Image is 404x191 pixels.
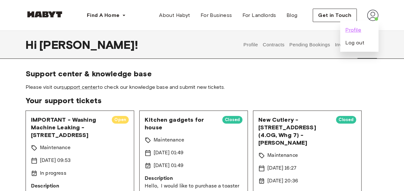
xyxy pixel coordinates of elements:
p: Description [31,182,129,190]
p: [DATE] 20:36 [267,177,298,185]
p: Maintenance [40,144,71,152]
span: Please visit our to check our knowledge base and submit new tickets. [26,84,378,91]
span: Get in Touch [318,11,351,19]
p: Maintenance [267,152,298,159]
span: [PERSON_NAME] ! [39,38,138,51]
button: Contracts [262,31,285,59]
span: Closed [222,117,242,123]
span: Your support tickets [26,96,378,105]
button: Profile [243,31,259,59]
p: [DATE] 16:27 [267,164,296,172]
span: Find A Home [87,11,119,19]
button: Get in Touch [313,9,357,22]
p: [DATE] 09:53 [40,157,71,164]
button: Find A Home [82,9,131,22]
span: New Cutlery - [STREET_ADDRESS] (4.OG, Whg 7) - [PERSON_NAME] [258,116,331,147]
p: [DATE] 01:49 [154,162,183,170]
a: For Business [195,9,237,22]
a: About Habyt [154,9,195,22]
a: support center [61,84,97,90]
p: [DATE] 01:49 [154,149,183,157]
span: IMPORTANT - Washing Machine Leaking - [STREET_ADDRESS] [31,116,107,139]
p: Description [145,175,242,182]
a: Profile [345,26,361,34]
button: Log out [345,39,364,47]
span: Hi [26,38,39,51]
button: Pending Bookings [288,31,331,59]
span: Kitchen gadgets for house [145,116,217,131]
p: In progress [40,170,66,177]
span: Blog [286,11,298,19]
span: Open [112,117,129,123]
img: avatar [367,10,378,21]
img: Habyt [26,11,64,18]
span: Support center & knowledge base [26,69,378,79]
span: Closed [336,117,356,123]
a: For Landlords [237,9,281,22]
a: Blog [281,9,303,22]
p: Maintenance [154,136,184,144]
span: For Landlords [242,11,276,19]
span: About Habyt [159,11,190,19]
span: For Business [201,11,232,19]
button: Invoices [334,31,354,59]
div: user profile tabs [241,31,378,59]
